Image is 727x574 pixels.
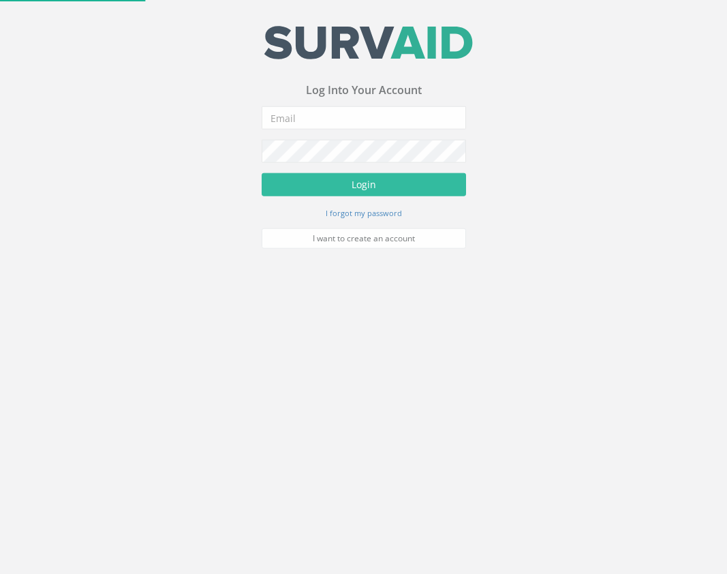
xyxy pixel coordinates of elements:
a: I forgot my password [326,208,402,220]
button: Login [262,175,466,198]
h3: Log Into Your Account [262,86,466,98]
input: Email [262,108,466,131]
small: I forgot my password [326,209,402,220]
a: I want to create an account [262,230,466,250]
